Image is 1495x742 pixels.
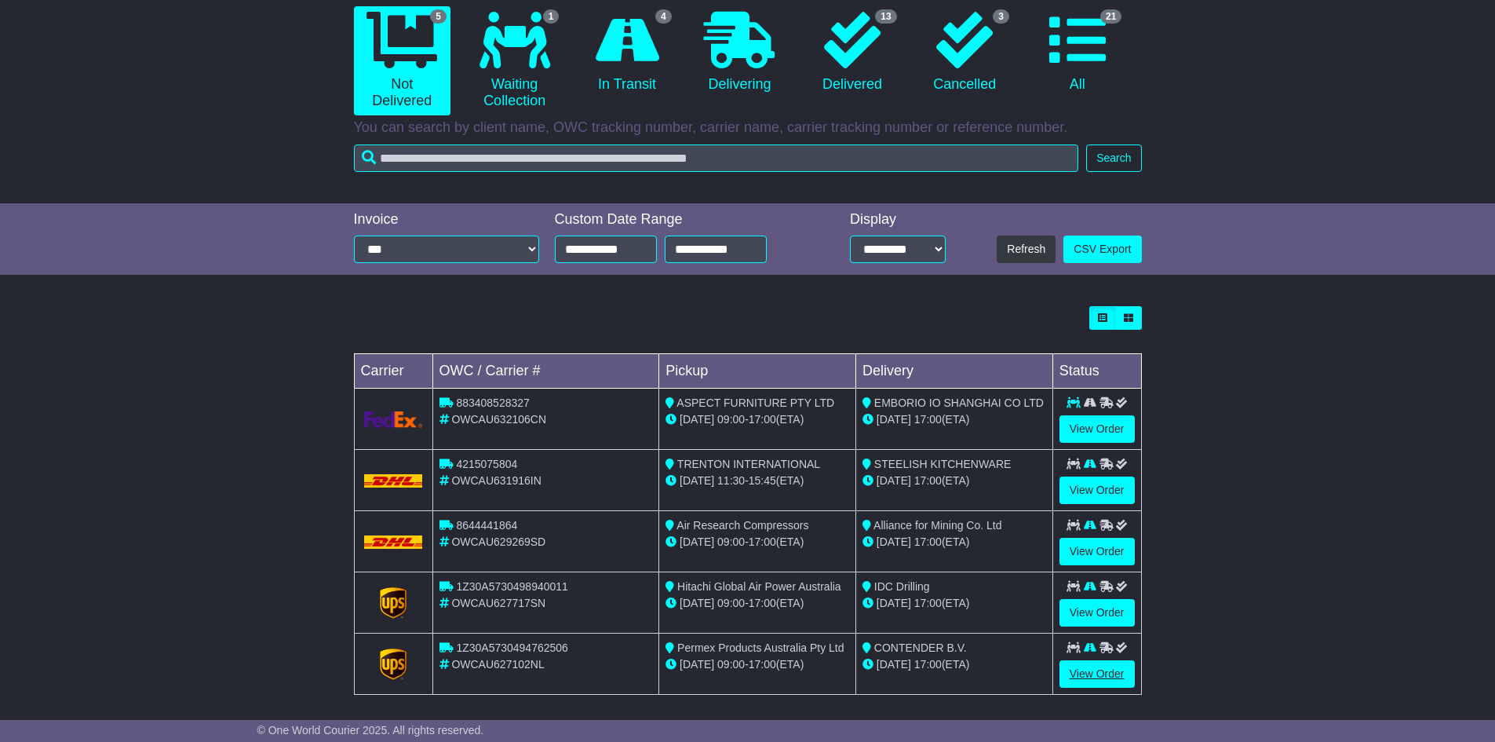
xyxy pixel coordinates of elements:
span: 17:00 [914,474,942,487]
span: 17:00 [914,535,942,548]
span: STEELISH KITCHENWARE [874,458,1012,470]
a: 4 In Transit [578,6,675,99]
span: [DATE] [680,474,714,487]
div: - (ETA) [665,534,849,550]
a: View Order [1059,415,1135,443]
div: (ETA) [862,534,1046,550]
span: [DATE] [877,535,911,548]
span: 8644441864 [456,519,517,532]
div: Display [850,211,946,228]
div: (ETA) [862,595,1046,612]
span: 1Z30A5730494762506 [456,641,567,654]
span: IDC Drilling [874,580,930,593]
a: View Order [1059,660,1135,688]
span: ASPECT FURNITURE PTY LTD [676,397,834,409]
span: 3 [993,9,1009,24]
a: 13 Delivered [804,6,900,99]
td: OWC / Carrier # [432,354,659,389]
div: (ETA) [862,411,1046,428]
span: 15:45 [749,474,776,487]
span: 09:00 [717,597,745,609]
span: 11:30 [717,474,745,487]
span: Air Research Compressors [676,519,808,532]
span: EMBORIO IO SHANGHAI CO LTD [874,397,1044,409]
td: Pickup [659,354,856,389]
a: CSV Export [1063,236,1141,263]
img: DHL.png [364,535,423,548]
span: CONTENDER B.V. [874,641,967,654]
span: OWCAU627717SN [451,597,545,609]
div: (ETA) [862,473,1046,489]
span: [DATE] [680,658,714,671]
span: 1Z30A5730498940011 [456,580,567,593]
td: Status [1052,354,1141,389]
span: [DATE] [680,535,714,548]
div: - (ETA) [665,473,849,489]
span: © One World Courier 2025. All rights reserved. [257,724,484,737]
a: Delivering [691,6,788,99]
span: 1 [543,9,560,24]
button: Search [1086,144,1141,172]
span: 883408528327 [456,397,529,409]
span: TRENTON INTERNATIONAL [677,458,820,470]
span: 09:00 [717,658,745,671]
a: 21 All [1029,6,1125,99]
div: - (ETA) [665,411,849,428]
span: 09:00 [717,535,745,548]
span: [DATE] [877,658,911,671]
div: Invoice [354,211,539,228]
span: Permex Products Australia Pty Ltd [677,641,844,654]
span: [DATE] [680,597,714,609]
a: View Order [1059,599,1135,627]
span: 09:00 [717,413,745,426]
span: OWCAU632106CN [451,413,546,426]
span: OWCAU631916IN [451,474,541,487]
span: 17:00 [749,658,776,671]
span: [DATE] [877,474,911,487]
a: 3 Cancelled [917,6,1013,99]
span: Hitachi Global Air Power Australia [677,580,841,593]
div: Custom Date Range [555,211,807,228]
span: 17:00 [749,535,776,548]
p: You can search by client name, OWC tracking number, carrier name, carrier tracking number or refe... [354,119,1142,137]
span: 17:00 [914,597,942,609]
span: [DATE] [680,413,714,426]
td: Delivery [855,354,1052,389]
img: GetCarrierServiceLogo [380,649,407,680]
span: 21 [1100,9,1121,24]
div: (ETA) [862,656,1046,673]
span: 4215075804 [456,458,517,470]
span: 17:00 [914,413,942,426]
button: Refresh [997,236,1056,263]
img: DHL.png [364,474,423,487]
span: Alliance for Mining Co. Ltd [873,519,1001,532]
div: - (ETA) [665,656,849,673]
img: GetCarrierServiceLogo [380,587,407,619]
span: 13 [875,9,896,24]
span: 4 [655,9,672,24]
span: 17:00 [749,597,776,609]
a: View Order [1059,538,1135,565]
span: 5 [430,9,447,24]
span: [DATE] [877,413,911,426]
td: Carrier [354,354,432,389]
span: OWCAU627102NL [451,658,544,671]
a: 5 Not Delivered [354,6,450,115]
a: View Order [1059,477,1135,504]
a: 1 Waiting Collection [466,6,563,115]
span: [DATE] [877,597,911,609]
span: 17:00 [749,413,776,426]
img: GetCarrierServiceLogo [364,411,423,428]
span: 17:00 [914,658,942,671]
div: - (ETA) [665,595,849,612]
span: OWCAU629269SD [451,535,545,548]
